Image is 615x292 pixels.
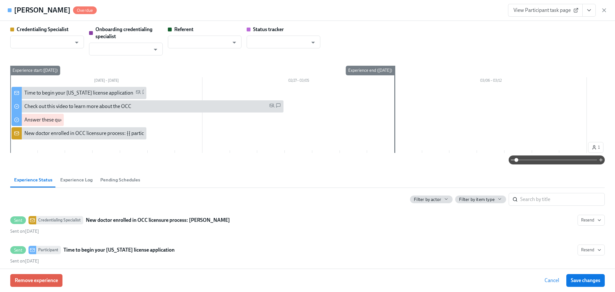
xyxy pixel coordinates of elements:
[136,89,141,97] span: Personal Email
[10,248,26,253] span: Sent
[459,196,495,203] span: Filter by item type
[229,38,239,47] button: Open
[10,274,62,287] button: Remove experience
[60,176,93,184] span: Experience Log
[578,245,605,255] button: SentParticipantTime to begin your [US_STATE] license applicationSent on[DATE]
[73,8,97,13] span: Overdue
[142,89,147,97] span: SMS
[566,274,605,287] button: Save changes
[17,26,69,32] strong: Credentialing Specialist
[592,144,600,151] span: 1
[10,77,202,86] div: [DATE] – [DATE]
[508,4,583,17] a: View Participant task page
[582,4,596,17] button: View task page
[581,247,601,253] span: Resend
[14,176,53,184] span: Experience Status
[14,5,70,15] h4: [PERSON_NAME]
[24,116,215,123] div: Answer these questions to get tailored instructions for the [US_STATE] licensing process
[410,196,453,203] button: Filter by actor
[520,193,605,206] input: Search by title
[269,103,275,110] span: Personal Email
[571,277,600,284] span: Save changes
[578,215,605,226] button: SentCredentialing SpecialistNew doctor enrolled in OCC licensure process: [PERSON_NAME]Sent on[DATE]
[10,218,26,223] span: Sent
[545,277,559,284] span: Cancel
[253,26,284,32] strong: Status tracker
[36,216,83,224] div: Credentialing Specialist
[455,196,506,203] button: Filter by item type
[95,26,152,39] strong: Onboarding credentialing specialist
[10,229,39,234] span: Thursday, February 20th 2025, 2:51 pm
[414,196,441,203] span: Filter by actor
[36,246,61,254] div: Participant
[276,103,281,110] span: SMS
[540,274,564,287] button: Cancel
[588,142,603,153] button: 1
[72,38,82,47] button: Open
[24,103,131,110] div: Check out this video to learn more about the OCC
[10,66,60,75] div: Experience start ([DATE])
[24,89,133,96] div: Time to begin your [US_STATE] license application
[151,45,160,54] button: Open
[174,26,193,32] strong: Referent
[346,66,395,75] div: Experience end ([DATE])
[513,7,577,13] span: View Participant task page
[10,258,39,264] span: Thursday, February 20th 2025, 2:51 pm
[15,277,58,284] span: Remove experience
[308,38,318,47] button: Open
[395,77,587,86] div: 03/06 – 03/12
[24,130,182,137] div: New doctor enrolled in OCC licensure process: {{ participant.fullName }}
[86,216,230,224] strong: New doctor enrolled in OCC licensure process: [PERSON_NAME]
[581,217,601,223] span: Resend
[63,246,175,254] strong: Time to begin your [US_STATE] license application
[100,176,140,184] span: Pending Schedules
[202,77,395,86] div: 02/27 – 03/05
